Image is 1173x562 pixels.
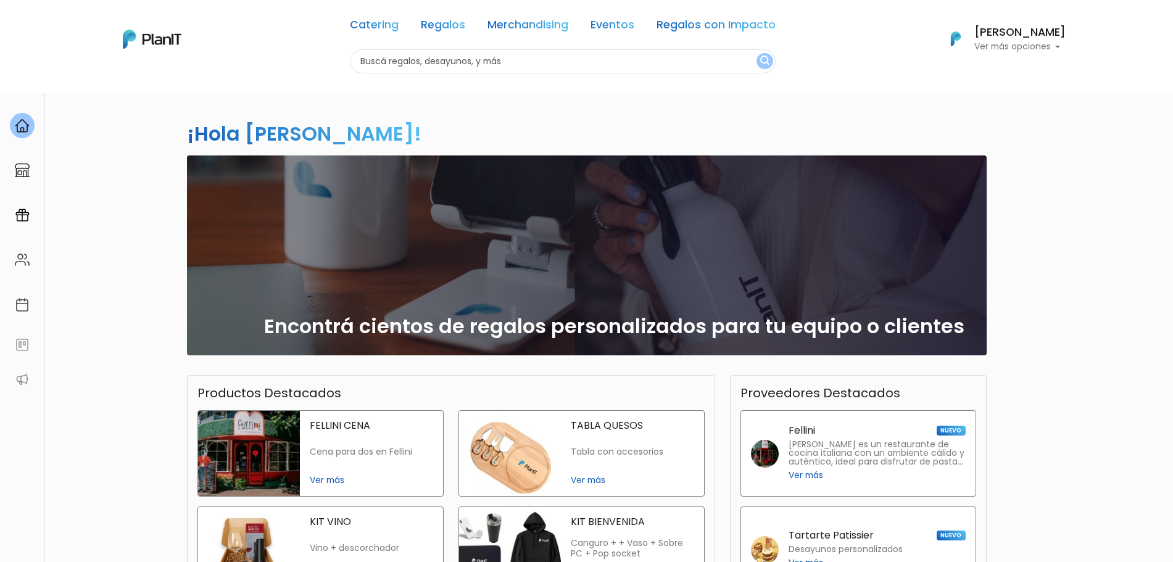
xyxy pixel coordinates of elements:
a: Regalos [421,20,465,35]
p: Vino + descorchador [310,543,433,553]
h3: Proveedores Destacados [740,386,900,400]
p: Canguro + + Vaso + Sobre PC + Pop socket [571,538,694,560]
img: PlanIt Logo [942,25,969,52]
span: Ver más [789,469,823,482]
p: Desayunos personalizados [789,545,903,554]
input: Buscá regalos, desayunos, y más [350,49,776,73]
h3: Productos Destacados [197,386,341,400]
p: [PERSON_NAME] es un restaurante de cocina italiana con un ambiente cálido y auténtico, ideal para... [789,440,966,466]
img: campaigns-02234683943229c281be62815700db0a1741e53638e28bf9629b52c665b00959.svg [15,208,30,223]
img: PlanIt Logo [123,30,181,49]
a: Regalos con Impacto [657,20,776,35]
img: fellini cena [198,411,300,496]
span: NUEVO [937,426,965,436]
p: TABLA QUESOS [571,421,694,431]
img: partners-52edf745621dab592f3b2c58e3bca9d71375a7ef29c3b500c9f145b62cc070d4.svg [15,372,30,387]
img: marketplace-4ceaa7011d94191e9ded77b95e3339b90024bf715f7c57f8cf31f2d8c509eaba.svg [15,163,30,178]
img: tabla quesos [459,411,561,496]
img: feedback-78b5a0c8f98aac82b08bfc38622c3050aee476f2c9584af64705fc4e61158814.svg [15,337,30,352]
img: fellini [751,440,779,468]
p: Cena para dos en Fellini [310,447,433,457]
span: NUEVO [937,531,965,540]
img: calendar-87d922413cdce8b2cf7b7f5f62616a5cf9e4887200fb71536465627b3292af00.svg [15,297,30,312]
p: Tartarte Patissier [789,531,874,540]
a: tabla quesos TABLA QUESOS Tabla con accesorios Ver más [458,410,705,497]
a: Merchandising [487,20,568,35]
img: home-e721727adea9d79c4d83392d1f703f7f8bce08238fde08b1acbfd93340b81755.svg [15,118,30,133]
p: Ver más opciones [974,43,1066,51]
a: Eventos [591,20,634,35]
h6: [PERSON_NAME] [974,27,1066,38]
a: Catering [350,20,399,35]
span: Ver más [571,474,694,487]
p: FELLINI CENA [310,421,433,431]
p: KIT BIENVENIDA [571,517,694,527]
button: PlanIt Logo [PERSON_NAME] Ver más opciones [935,23,1066,55]
img: search_button-432b6d5273f82d61273b3651a40e1bd1b912527efae98b1b7a1b2c0702e16a8d.svg [760,56,769,67]
p: Tabla con accesorios [571,447,694,457]
img: people-662611757002400ad9ed0e3c099ab2801c6687ba6c219adb57efc949bc21e19d.svg [15,252,30,267]
p: KIT VINO [310,517,433,527]
h2: Encontrá cientos de regalos personalizados para tu equipo o clientes [264,315,964,338]
h2: ¡Hola [PERSON_NAME]! [187,120,421,147]
a: fellini cena FELLINI CENA Cena para dos en Fellini Ver más [197,410,444,497]
p: Fellini [789,426,815,436]
span: Ver más [310,474,433,487]
a: Fellini NUEVO [PERSON_NAME] es un restaurante de cocina italiana con un ambiente cálido y auténti... [740,410,976,497]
